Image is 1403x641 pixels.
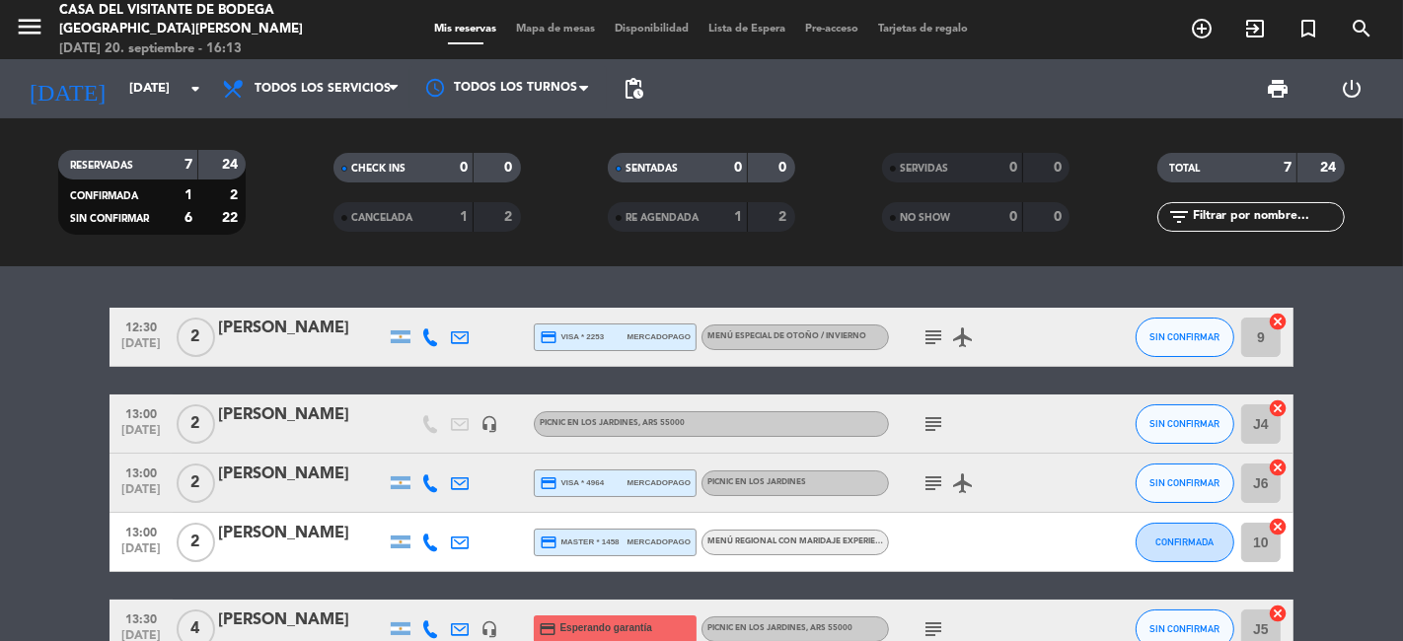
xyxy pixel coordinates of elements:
strong: 0 [734,161,742,175]
i: [DATE] [15,67,119,110]
div: [PERSON_NAME] [218,402,386,428]
button: CONFIRMADA [1136,523,1234,562]
span: [DATE] [116,337,166,360]
i: credit_card [540,534,557,551]
strong: 7 [1284,161,1292,175]
i: headset_mic [480,415,498,433]
span: 2 [177,463,215,503]
i: cancel [1268,517,1288,536]
strong: 0 [779,161,791,175]
span: mercadopago [628,330,691,343]
span: CHECK INS [351,164,406,174]
span: Picnic en los Jardines [707,624,852,632]
span: [DATE] [116,542,166,565]
strong: 1 [185,188,192,202]
span: 2 [177,523,215,562]
div: [PERSON_NAME] [218,462,386,487]
span: Lista de Espera [700,24,796,35]
span: Todos los servicios [255,82,391,96]
div: [PERSON_NAME] [218,521,386,546]
span: NO SHOW [900,213,950,223]
strong: 0 [460,161,468,175]
strong: 0 [1009,161,1017,175]
i: subject [922,617,945,641]
span: Esperando garantía [560,620,652,636]
span: Mapa de mesas [507,24,606,35]
i: add_circle_outline [1190,17,1214,40]
div: LOG OUT [1315,59,1389,118]
i: search [1350,17,1373,40]
span: Picnic en los Jardines [707,478,806,486]
i: credit_card [539,620,556,638]
span: visa * 2253 [540,328,604,346]
i: exit_to_app [1243,17,1267,40]
span: Picnic en los Jardines [540,419,685,427]
span: Menú Regional con maridaje Experiencia Santa [PERSON_NAME] [707,537,994,545]
span: pending_actions [622,77,645,101]
span: Mis reservas [425,24,507,35]
button: SIN CONFIRMAR [1136,318,1234,357]
span: 12:30 [116,315,166,337]
span: [DATE] [116,483,166,506]
i: subject [922,325,945,349]
i: airplanemode_active [951,325,975,349]
i: cancel [1268,458,1288,477]
span: 2 [177,404,215,444]
i: headset_mic [480,620,498,638]
i: power_settings_new [1340,77,1364,101]
span: RESERVADAS [70,161,133,171]
i: cancel [1268,604,1288,623]
span: Menú especial de otoño / invierno [707,332,866,340]
strong: 0 [1054,161,1066,175]
i: cancel [1268,312,1288,331]
span: visa * 4964 [540,474,604,492]
span: , ARS 55000 [806,624,852,632]
strong: 2 [504,210,516,224]
strong: 6 [185,211,192,225]
i: subject [922,471,945,495]
span: Pre-acceso [796,24,869,35]
span: CONFIRMADA [1156,536,1215,547]
span: SIN CONFIRMAR [1150,477,1220,488]
button: menu [15,12,44,48]
div: [DATE] 20. septiembre - 16:13 [59,39,336,59]
span: 13:00 [116,520,166,542]
div: [PERSON_NAME] [218,316,386,341]
strong: 2 [779,210,791,224]
span: print [1266,77,1290,101]
strong: 24 [1320,161,1340,175]
span: 2 [177,318,215,357]
strong: 1 [734,210,742,224]
i: cancel [1268,398,1288,418]
strong: 0 [1054,210,1066,224]
strong: 22 [222,211,242,225]
i: credit_card [540,328,557,346]
div: [PERSON_NAME] [218,607,386,633]
strong: 1 [460,210,468,224]
i: menu [15,12,44,41]
strong: 2 [230,188,242,202]
span: CONFIRMADA [70,191,138,201]
span: mercadopago [628,535,691,548]
i: airplanemode_active [951,471,975,495]
span: Tarjetas de regalo [869,24,979,35]
strong: 7 [185,158,192,172]
span: Disponibilidad [606,24,700,35]
span: 13:00 [116,461,166,483]
i: subject [922,412,945,436]
strong: 0 [1009,210,1017,224]
span: 13:30 [116,606,166,629]
div: Casa del Visitante de Bodega [GEOGRAPHIC_DATA][PERSON_NAME] [59,1,336,39]
strong: 0 [504,161,516,175]
span: SERVIDAS [900,164,948,174]
span: TOTAL [1169,164,1200,174]
span: SIN CONFIRMAR [1150,623,1220,634]
span: SIN CONFIRMAR [70,214,149,224]
i: filter_list [1167,205,1191,229]
span: master * 1458 [540,534,620,551]
span: [DATE] [116,424,166,447]
i: turned_in_not [1296,17,1320,40]
span: mercadopago [628,476,691,489]
input: Filtrar por nombre... [1191,206,1344,228]
span: SIN CONFIRMAR [1150,418,1220,429]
